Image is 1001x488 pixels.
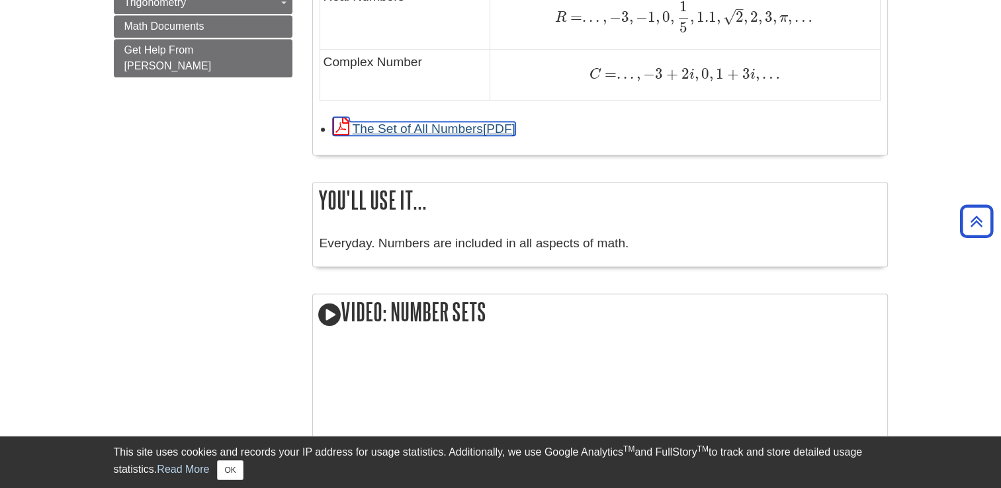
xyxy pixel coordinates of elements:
[788,8,792,26] span: ,
[750,67,756,82] span: i
[632,8,647,26] span: −
[679,19,687,36] span: 5
[670,8,674,26] span: ,
[621,8,629,26] span: 3
[114,39,292,77] a: Get Help From [PERSON_NAME]
[582,8,586,26] span: .
[760,65,780,83] span: …
[689,67,695,82] span: i
[566,8,582,26] span: =
[313,294,887,332] h2: Video: Number Sets
[724,65,739,83] span: +
[313,183,887,218] h2: You'll use it...
[617,65,621,83] span: .
[634,65,640,83] span: ,
[640,65,655,83] span: −
[589,67,601,82] span: C
[114,15,292,38] a: Math Documents
[593,8,599,26] span: .
[758,8,762,26] span: ,
[744,8,748,26] span: ,
[717,8,720,26] span: ,
[606,8,621,26] span: −
[663,65,678,83] span: +
[601,65,617,83] span: =
[621,65,627,83] span: .
[762,8,773,26] span: 3
[586,8,593,26] span: .
[690,8,694,26] span: ,
[777,11,788,25] span: π
[678,65,689,83] span: 2
[699,65,709,83] span: 0
[694,8,717,26] span: 1.1
[660,8,670,26] span: 0
[627,65,634,83] span: .
[792,8,812,26] span: …
[124,44,212,71] span: Get Help From [PERSON_NAME]
[713,65,724,83] span: 1
[320,49,490,100] td: Complex Number
[697,444,709,454] sup: TM
[695,65,699,83] span: ,
[114,444,888,480] div: This site uses cookies and records your IP address for usage statistics. Additionally, we use Goo...
[773,8,777,26] span: ,
[656,8,660,26] span: ,
[955,212,998,230] a: Back to Top
[320,234,881,253] p: Everyday. Numbers are included in all aspects of math.
[599,8,606,26] span: ,
[217,460,243,480] button: Close
[655,65,663,83] span: 3
[333,122,515,136] a: Link opens in new window
[555,11,566,25] span: R
[629,8,632,26] span: ,
[756,65,760,83] span: ,
[157,464,209,475] a: Read More
[739,65,750,83] span: 3
[748,8,758,26] span: 2
[723,8,736,26] span: √
[736,8,744,26] span: 2
[124,20,204,32] span: Math Documents
[623,444,634,454] sup: TM
[709,65,713,83] span: ,
[648,8,656,26] span: 1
